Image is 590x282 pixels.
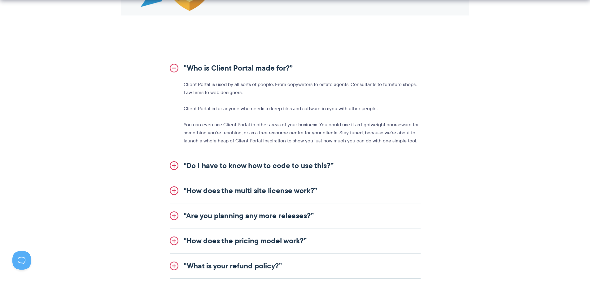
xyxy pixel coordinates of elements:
a: "Do I have to know how to code to use this?” [170,153,421,178]
p: Client Portal is used by all sorts of people. From copywriters to estate agents. Consultants to f... [184,80,421,97]
p: You can even use Client Portal in other areas of your business. You could use it as lightweight c... [184,121,421,145]
a: "Who is Client Portal made for?” [170,56,421,80]
a: "How does the multi site license work?” [170,178,421,203]
a: "Are you planning any more releases?” [170,203,421,228]
p: Client Portal is for anyone who needs to keep files and software in sync with other people. [184,105,421,113]
a: "What is your refund policy?” [170,254,421,278]
iframe: Toggle Customer Support [12,251,31,270]
a: "How does the pricing model work?” [170,228,421,253]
